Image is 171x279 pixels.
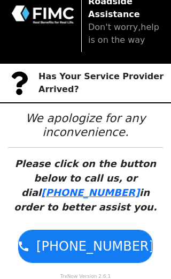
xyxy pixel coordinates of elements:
span: Please click on the button below to call us, or dial in order to better assist you. [8,111,163,214]
a: [PHONE_NUMBER] [41,187,139,198]
img: trx now logo [11,4,75,25]
a: [PHONE_NUMBER] [19,230,152,262]
h4: We apologize for any inconvenience. [8,111,163,139]
p: Has Your Service Provider Arrived? [38,70,171,96]
span: [PHONE_NUMBER] [36,237,154,256]
span: Don't worry,help is on the way [88,22,159,45]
